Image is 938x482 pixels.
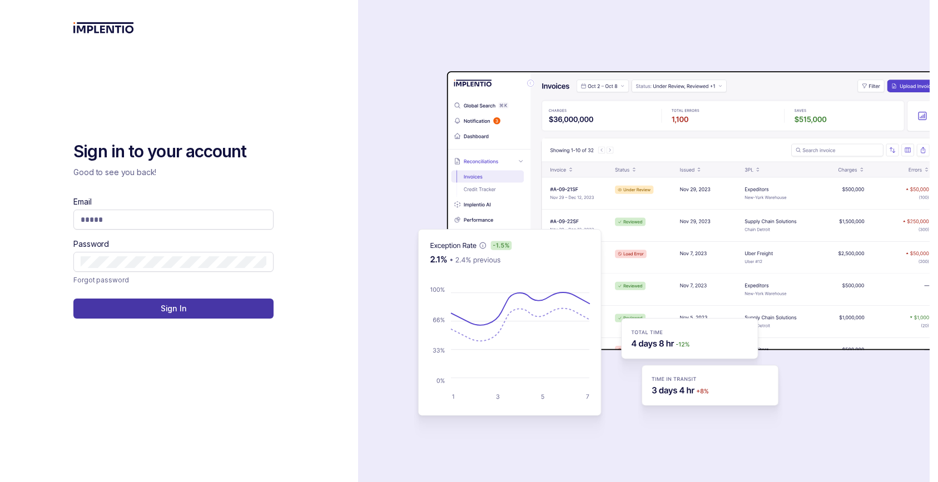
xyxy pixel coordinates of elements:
[161,303,187,314] p: Sign In
[73,274,128,285] a: Link Forgot password
[73,274,128,285] p: Forgot password
[73,22,134,33] img: logo
[73,167,274,178] p: Good to see you back!
[73,238,109,250] label: Password
[73,299,274,319] button: Sign In
[73,196,91,207] label: Email
[73,141,274,163] h2: Sign in to your account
